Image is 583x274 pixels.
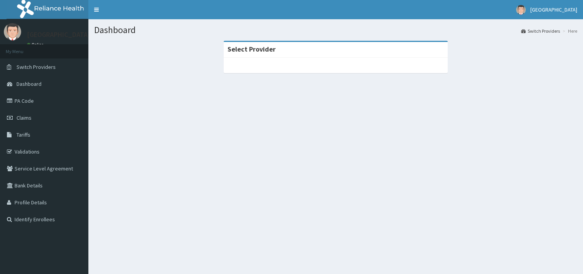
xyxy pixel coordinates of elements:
[228,45,276,53] strong: Select Provider
[27,42,45,47] a: Online
[530,6,577,13] span: [GEOGRAPHIC_DATA]
[27,31,90,38] p: [GEOGRAPHIC_DATA]
[521,28,560,34] a: Switch Providers
[17,80,42,87] span: Dashboard
[17,114,32,121] span: Claims
[17,63,56,70] span: Switch Providers
[17,131,30,138] span: Tariffs
[4,23,21,40] img: User Image
[516,5,526,15] img: User Image
[561,28,577,34] li: Here
[94,25,577,35] h1: Dashboard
